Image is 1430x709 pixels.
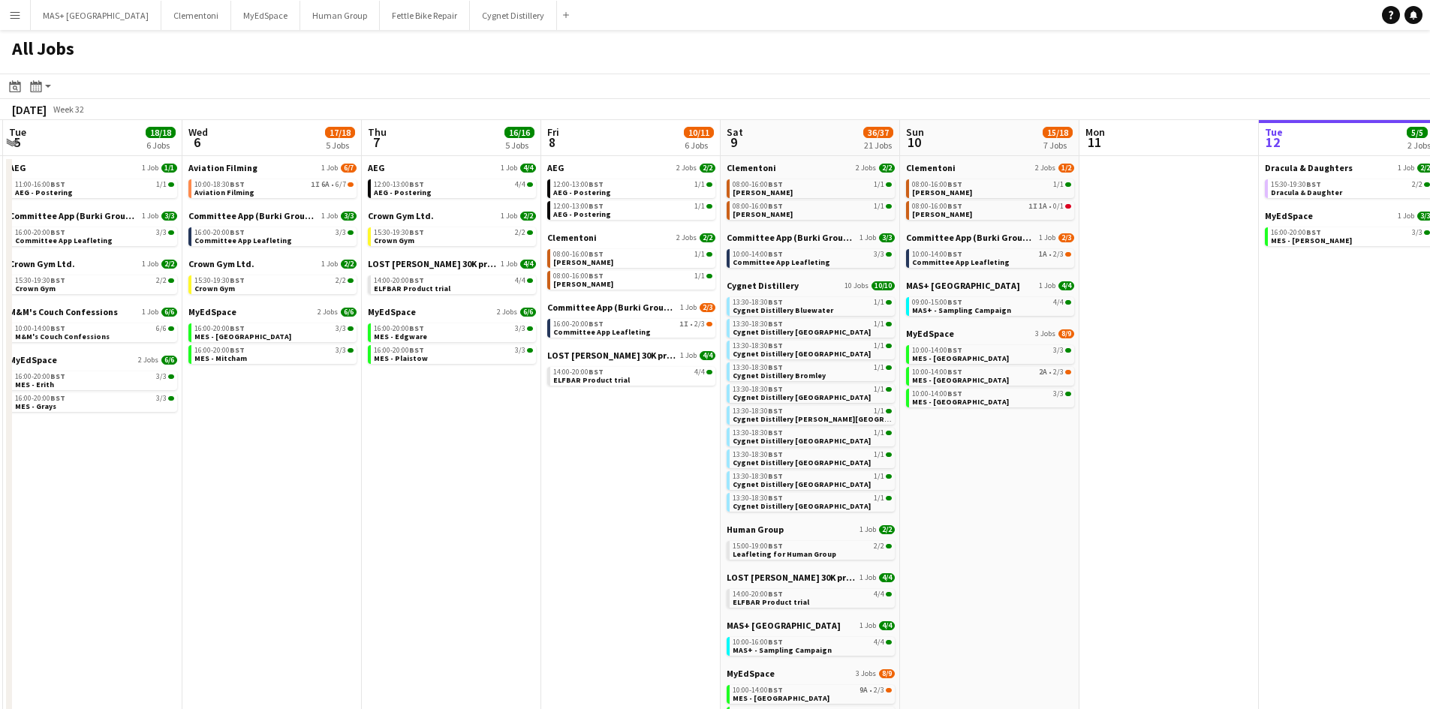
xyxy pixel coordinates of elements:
span: Week 32 [50,104,87,115]
button: Fettle Bike Repair [380,1,470,30]
button: MyEdSpace [231,1,300,30]
button: Clementoni [161,1,231,30]
button: MAS+ [GEOGRAPHIC_DATA] [31,1,161,30]
button: Cygnet Distillery [470,1,557,30]
button: Human Group [300,1,380,30]
div: [DATE] [12,102,47,117]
